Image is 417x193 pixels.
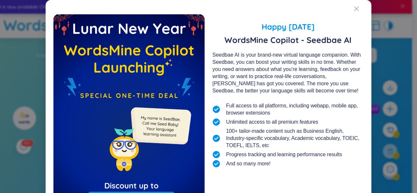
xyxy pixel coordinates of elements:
[212,21,364,33] span: Happy [DATE]
[226,102,364,117] span: Full access to all platforms, including webapp, mobile app, browser extensions
[226,151,342,158] span: Progress tracking and learning performance results
[226,128,364,149] span: 100+ tailor-made content such as Business English, Industry-specific vocabulary, Academic vocabul...
[212,35,364,45] span: WordsMine Copilot - Seedbae AI
[226,118,318,126] span: Unlimited access to all premium features
[226,160,270,167] span: And so many more!
[128,94,193,159] img: minionSeedbaeMessage.35ffe99e.png
[212,51,364,94] div: Seedbae AI is your brand-new virtual language companion. With Seedbae, you can boost your writing...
